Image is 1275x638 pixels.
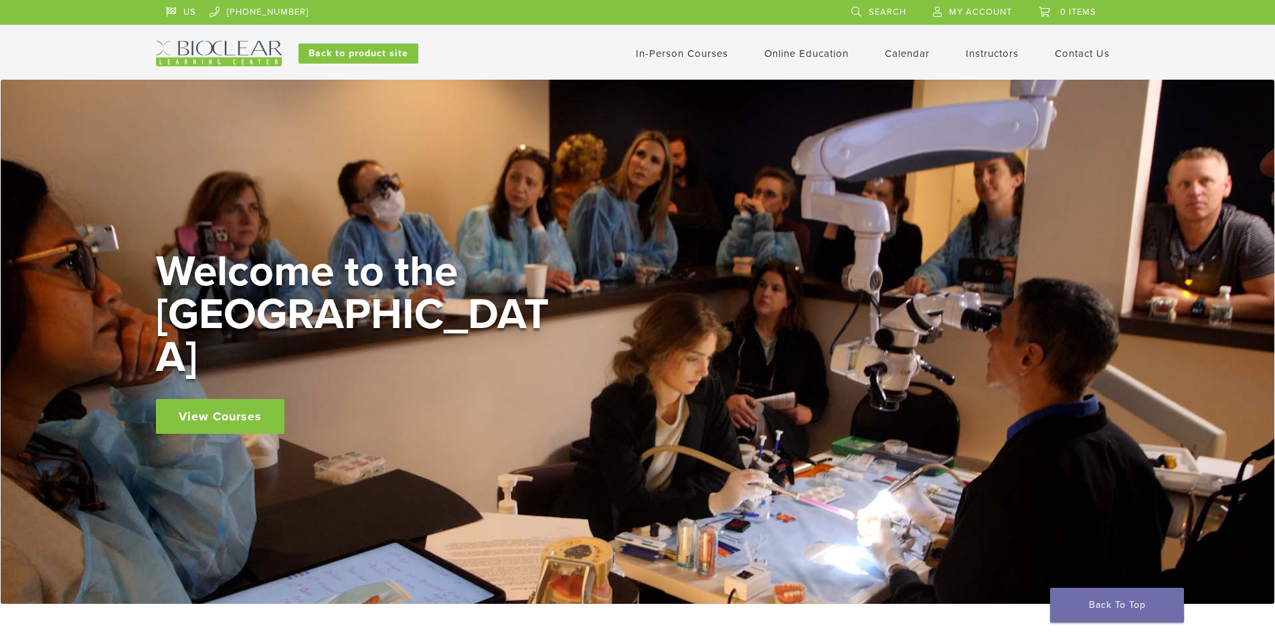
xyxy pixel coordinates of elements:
[299,44,418,64] a: Back to product site
[966,48,1019,60] a: Instructors
[156,399,284,434] a: View Courses
[764,48,849,60] a: Online Education
[156,41,282,66] img: Bioclear
[949,7,1012,17] span: My Account
[1055,48,1110,60] a: Contact Us
[1050,588,1184,623] a: Back To Top
[156,250,558,379] h2: Welcome to the [GEOGRAPHIC_DATA]
[1060,7,1096,17] span: 0 items
[869,7,906,17] span: Search
[636,48,728,60] a: In-Person Courses
[885,48,930,60] a: Calendar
